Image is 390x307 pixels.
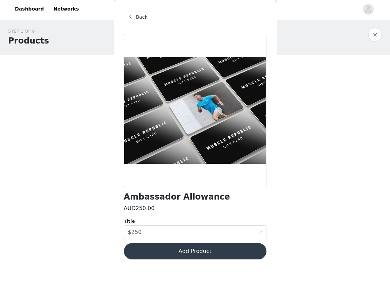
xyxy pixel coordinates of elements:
span: Back [136,14,148,21]
h1: Ambassador Allowance [124,192,230,202]
button: Add Product [124,243,266,259]
div: Title [124,218,266,225]
div: STEP 1 OF 6 [8,28,49,35]
a: Dashboard [11,1,48,17]
div: avatar [365,4,371,15]
a: Networks [49,1,83,17]
h1: Products [8,35,49,47]
h3: AUD250.00 [124,204,155,212]
div: $250 [128,226,142,239]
